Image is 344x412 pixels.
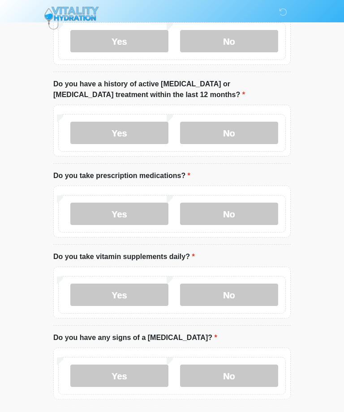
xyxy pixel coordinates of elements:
[70,30,168,52] label: Yes
[53,332,217,343] label: Do you have any signs of a [MEDICAL_DATA]?
[70,284,168,306] label: Yes
[180,203,278,225] label: No
[53,251,195,262] label: Do you take vitamin supplements daily?
[180,30,278,52] label: No
[70,122,168,144] label: Yes
[180,365,278,387] label: No
[70,203,168,225] label: Yes
[53,79,291,100] label: Do you have a history of active [MEDICAL_DATA] or [MEDICAL_DATA] treatment within the last 12 mon...
[53,170,190,181] label: Do you take prescription medications?
[44,7,99,30] img: Vitality Hydration Logo
[70,365,168,387] label: Yes
[180,122,278,144] label: No
[180,284,278,306] label: No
